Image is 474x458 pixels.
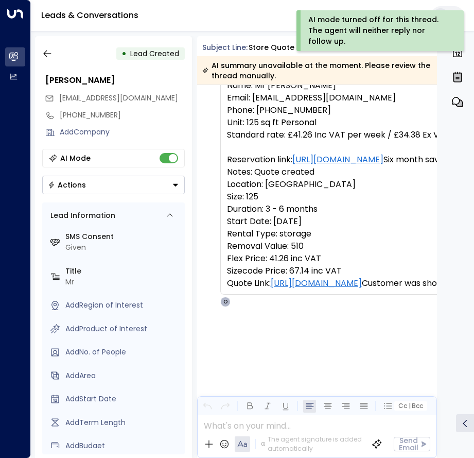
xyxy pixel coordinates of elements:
[65,266,181,277] label: Title
[292,154,383,166] a: [URL][DOMAIN_NAME]
[59,93,178,103] span: [EMAIL_ADDRESS][DOMAIN_NAME]
[130,48,179,59] span: Lead Created
[408,402,410,410] span: |
[47,210,115,221] div: Lead Information
[308,14,450,47] div: AI mode turned off for this thread. The agent will neither reply nor follow up.
[220,297,231,307] div: O
[65,370,181,381] div: AddArea
[201,400,214,413] button: Undo
[42,176,185,194] div: Button group with a nested menu
[65,242,181,253] div: Given
[249,42,316,53] div: Store Quote Email
[398,402,423,410] span: Cc Bcc
[48,180,86,190] div: Actions
[271,277,362,290] a: [URL][DOMAIN_NAME]
[42,176,185,194] button: Actions
[65,231,181,242] label: SMS Consent
[65,324,181,334] div: AddProduct of Interest
[60,110,185,121] div: [PHONE_NUMBER]
[59,93,178,104] span: dazzaball82@gmail.com
[394,401,427,411] button: Cc|Bcc
[65,440,181,451] div: AddBudget
[60,127,185,138] div: AddCompany
[65,300,181,311] div: AddRegion of Interest
[121,44,127,63] div: •
[219,400,232,413] button: Redo
[202,42,248,53] span: Subject Line:
[60,153,91,163] div: AI Mode
[202,60,431,81] div: AI summary unavailable at the moment. Please review the thread manually.
[65,417,181,428] div: AddTerm Length
[261,435,363,453] div: The agent signature is added automatically
[45,74,185,87] div: [PERSON_NAME]
[65,347,181,358] div: AddNo. of People
[65,394,181,404] div: AddStart Date
[65,277,181,287] div: Mr
[41,9,138,21] a: Leads & Conversations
